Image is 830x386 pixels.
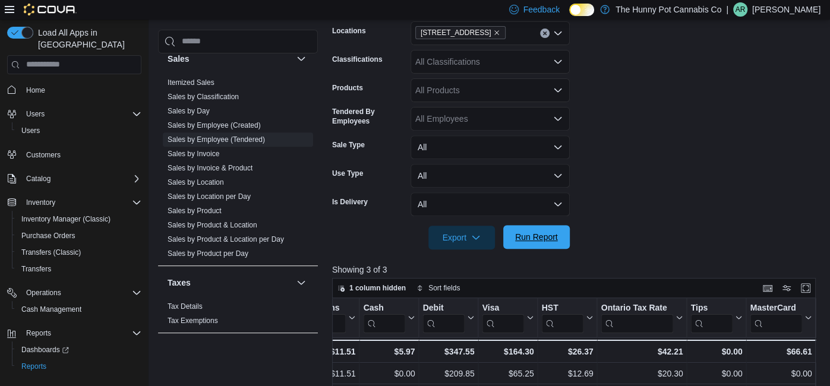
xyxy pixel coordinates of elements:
span: Sales by Day [168,106,210,116]
label: Tendered By Employees [332,107,406,126]
div: $0.00 [363,366,415,381]
button: Users [2,106,146,122]
div: $0.00 [690,344,742,359]
button: Transfers (Classic) [12,244,146,261]
button: MasterCard [750,302,812,333]
span: Users [17,124,141,138]
a: Customers [21,148,65,162]
a: Home [21,83,50,97]
span: Inventory [26,198,55,207]
a: Sales by Location [168,178,224,186]
span: Operations [21,286,141,300]
div: Sales [158,75,318,265]
button: Tips [690,302,742,333]
a: Cash Management [17,302,86,317]
label: Locations [332,26,366,36]
span: Sales by Employee (Created) [168,121,261,130]
div: $66.61 [750,344,812,359]
button: Reports [2,325,146,341]
span: Export [435,226,488,249]
button: All [411,164,570,188]
label: Use Type [332,169,363,178]
div: $5.97 [363,344,415,359]
span: Customers [21,147,141,162]
span: Sales by Classification [168,92,239,102]
span: Transfers (Classic) [17,245,141,260]
a: Sales by Product per Day [168,249,248,258]
span: Sales by Product & Location [168,220,257,230]
a: Dashboards [17,343,74,357]
div: $20.30 [601,366,683,381]
span: Dark Mode [569,16,570,17]
span: Home [26,86,45,95]
button: Clear input [540,29,550,38]
button: 1 column hidden [333,281,411,295]
div: MasterCard [750,302,802,314]
div: $0.00 [690,366,742,381]
button: HST [541,302,593,333]
button: Open list of options [553,86,563,95]
button: Open list of options [553,57,563,67]
div: Debit [422,302,465,333]
span: Feedback [523,4,560,15]
span: Sales by Invoice [168,149,219,159]
span: Run Report [515,231,558,243]
input: Dark Mode [569,4,594,16]
div: -$11.51 [255,366,355,381]
a: Dashboards [12,341,146,358]
span: [STREET_ADDRESS] [421,27,491,39]
button: Transfers [12,261,146,277]
div: $42.21 [601,344,683,359]
button: Display options [779,281,794,295]
button: Debit [422,302,474,333]
button: Reports [21,326,56,340]
button: Inventory Manager (Classic) [12,211,146,227]
button: Enter fullscreen [799,281,813,295]
button: Purchase Orders [12,227,146,244]
span: Dashboards [21,345,69,355]
span: Transfers [17,262,141,276]
a: Sales by Employee (Tendered) [168,135,265,144]
button: Keyboard shortcuts [760,281,775,295]
div: Cash [363,302,405,333]
span: Sales by Location per Day [168,192,251,201]
span: Reports [21,326,141,340]
div: Visa [482,302,524,333]
a: Sales by Location per Day [168,192,251,201]
a: Transfers [17,262,56,276]
a: Tax Details [168,302,203,311]
div: MasterCard [750,302,802,333]
button: Export [428,226,495,249]
span: 1 column hidden [349,283,406,293]
a: Reports [17,359,51,374]
a: Inventory Manager (Classic) [17,212,115,226]
span: Users [26,109,45,119]
button: Home [2,81,146,99]
div: $65.25 [482,366,534,381]
div: HST [541,302,583,333]
button: Users [21,107,49,121]
a: Itemized Sales [168,78,214,87]
span: Sales by Product per Day [168,249,248,258]
span: Transfers [21,264,51,274]
button: Inventory [21,195,60,210]
button: Catalog [2,170,146,187]
button: Ontario Tax Rate [601,302,683,333]
button: Taxes [294,276,308,290]
div: Loyalty Redemptions [255,302,346,314]
span: Inventory Manager (Classic) [21,214,111,224]
span: Load All Apps in [GEOGRAPHIC_DATA] [33,27,141,50]
div: Visa [482,302,524,314]
div: Tips [690,302,733,314]
div: Tips [690,302,733,333]
span: 2591 Yonge St [415,26,506,39]
div: $12.69 [541,366,593,381]
button: All [411,192,570,216]
a: Sales by Classification [168,93,239,101]
button: Cash Management [12,301,146,318]
span: Cash Management [17,302,141,317]
div: HST [541,302,583,314]
div: $347.55 [422,344,474,359]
